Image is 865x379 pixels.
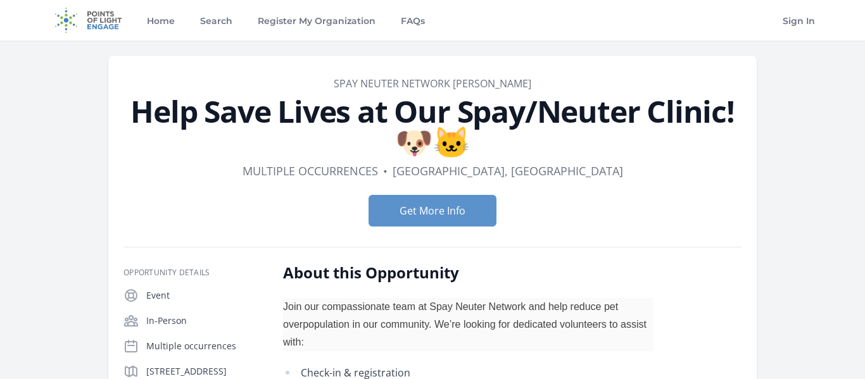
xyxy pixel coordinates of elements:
[123,268,263,278] h3: Opportunity Details
[369,195,496,227] button: Get More Info
[146,365,263,378] p: [STREET_ADDRESS]
[283,298,653,351] p: Join our compassionate team at Spay Neuter Network and help reduce pet overpopulation in our comm...
[383,162,388,180] div: •
[243,162,378,180] dd: Multiple occurrences
[123,96,742,157] h1: Help Save Lives at Our Spay/Neuter Clinic! 🐶🐱
[393,162,623,180] dd: [GEOGRAPHIC_DATA], [GEOGRAPHIC_DATA]
[146,314,263,327] p: In-Person
[146,340,263,352] p: Multiple occurrences
[146,289,263,302] p: Event
[334,77,531,90] a: Spay Neuter Network [PERSON_NAME]
[283,263,653,283] h2: About this Opportunity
